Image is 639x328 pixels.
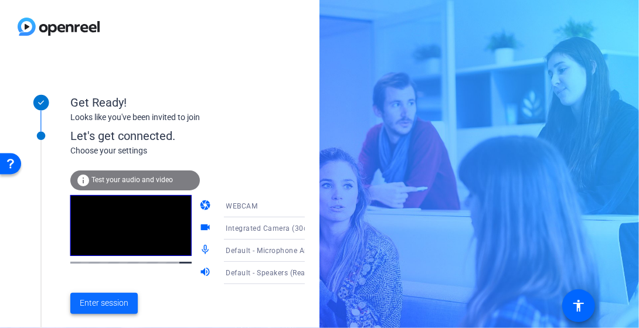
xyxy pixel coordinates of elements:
[200,221,214,235] mat-icon: videocam
[70,111,305,124] div: Looks like you've been invited to join
[76,173,90,187] mat-icon: info
[226,223,335,233] span: Integrated Camera (30c9:0063)
[70,145,329,157] div: Choose your settings
[70,94,305,111] div: Get Ready!
[200,199,214,213] mat-icon: camera
[572,299,586,313] mat-icon: accessibility
[200,266,214,280] mat-icon: volume_up
[200,244,214,258] mat-icon: mic_none
[226,245,389,255] span: Default - Microphone Array (AMD Audio Device)
[80,297,128,309] span: Enter session
[91,176,173,184] span: Test your audio and video
[226,202,258,210] span: WEBCAM
[70,293,138,314] button: Enter session
[70,127,329,145] div: Let's get connected.
[226,268,353,277] span: Default - Speakers (Realtek(R) Audio)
